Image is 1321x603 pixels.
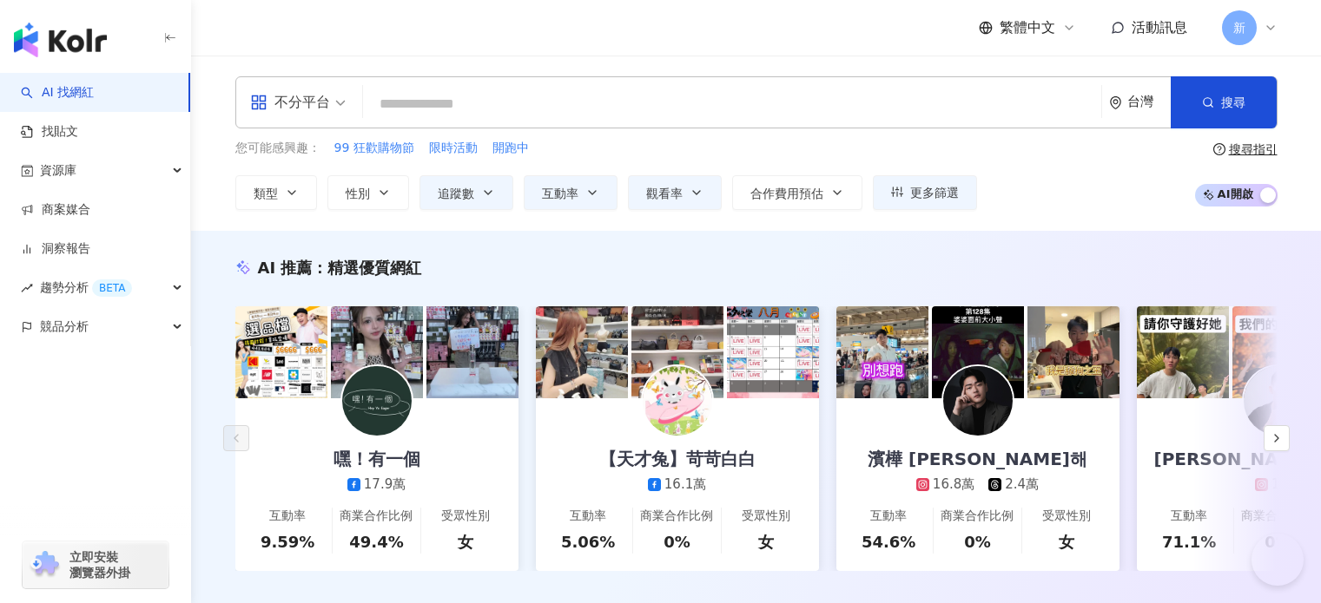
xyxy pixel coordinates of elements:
span: 追蹤數 [438,187,474,200]
span: 99 狂歡購物節 [334,140,414,157]
span: 立即安裝 瀏覽器外掛 [69,549,130,580]
img: post-image [1027,306,1120,398]
div: 商業合作比例 [340,508,413,525]
div: 16.8萬 [933,475,974,494]
div: 0% [1265,531,1291,553]
img: post-image [727,306,819,398]
div: 互動率 [870,508,907,525]
img: chrome extension [28,551,62,579]
span: 趨勢分析 [40,268,132,307]
button: 更多篩選 [873,175,977,210]
div: 女 [458,531,473,553]
span: 新 [1233,18,1245,37]
span: appstore [250,94,268,111]
a: 濱樺 [PERSON_NAME]해16.8萬2.4萬互動率54.6%商業合作比例0%受眾性別女 [836,398,1120,571]
div: 14萬 [1271,475,1301,494]
div: 71.1% [1162,531,1216,553]
button: 觀看率 [628,175,722,210]
div: 不分平台 [250,88,330,116]
a: 商案媒合 [21,201,90,219]
div: 17.9萬 [364,475,406,494]
img: post-image [631,306,723,398]
span: 精選優質網紅 [327,259,421,277]
div: 16.1萬 [664,475,706,494]
div: 0% [964,531,991,553]
div: 搜尋指引 [1229,142,1278,156]
button: 類型 [235,175,317,210]
div: 5.06% [561,531,615,553]
div: 商業合作比例 [941,508,1014,525]
div: 受眾性別 [742,508,790,525]
span: 資源庫 [40,151,76,190]
button: 合作費用預估 [732,175,862,210]
span: 互動率 [542,187,578,200]
div: 女 [758,531,774,553]
button: 99 狂歡購物節 [334,139,415,158]
div: 0% [664,531,690,553]
div: 2.4萬 [1005,475,1039,494]
div: 商業合作比例 [640,508,713,525]
a: 洞察報告 [21,240,90,258]
img: post-image [426,306,518,398]
div: 濱樺 [PERSON_NAME]해 [850,447,1105,471]
img: post-image [235,306,327,398]
img: KOL Avatar [943,366,1013,436]
span: 繁體中文 [1000,18,1055,37]
img: post-image [1137,306,1229,398]
span: 競品分析 [40,307,89,346]
button: 搜尋 [1171,76,1277,128]
div: 嘿！有一個 [316,447,438,471]
div: 受眾性別 [1042,508,1091,525]
span: 類型 [254,187,278,200]
div: 9.59% [261,531,314,553]
span: question-circle [1213,143,1225,155]
div: 互動率 [570,508,606,525]
div: 互動率 [269,508,306,525]
a: 【天才兔】苛苛白白16.1萬互動率5.06%商業合作比例0%受眾性別女 [536,398,819,571]
span: 更多篩選 [910,186,959,200]
span: 您可能感興趣： [235,140,320,157]
img: post-image [932,306,1024,398]
img: post-image [331,306,423,398]
img: post-image [836,306,928,398]
div: 台灣 [1127,95,1171,109]
button: 互動率 [524,175,618,210]
div: 商業合作比例 [1241,508,1314,525]
span: rise [21,282,33,294]
div: 49.4% [349,531,403,553]
a: 找貼文 [21,123,78,141]
span: 觀看率 [646,187,683,200]
button: 追蹤數 [419,175,513,210]
div: 受眾性別 [441,508,490,525]
img: KOL Avatar [342,366,412,436]
button: 開跑中 [492,139,530,158]
span: environment [1109,96,1122,109]
button: 限時活動 [428,139,479,158]
div: 【天才兔】苛苛白白 [582,447,773,471]
img: logo [14,23,107,57]
span: 合作費用預估 [750,187,823,200]
div: BETA [92,279,132,297]
a: chrome extension立即安裝 瀏覽器外掛 [23,541,168,588]
span: 性別 [346,187,370,200]
a: searchAI 找網紅 [21,84,94,102]
button: 性別 [327,175,409,210]
a: 嘿！有一個17.9萬互動率9.59%商業合作比例49.4%受眾性別女 [235,398,518,571]
div: AI 推薦 ： [258,257,422,279]
span: 開跑中 [492,140,529,157]
img: post-image [536,306,628,398]
div: 女 [1059,531,1074,553]
span: 限時活動 [429,140,478,157]
img: KOL Avatar [643,366,712,436]
iframe: Help Scout Beacon - Open [1252,534,1304,586]
div: 互動率 [1171,508,1207,525]
img: KOL Avatar [1244,366,1313,436]
span: 活動訊息 [1132,19,1187,36]
span: 搜尋 [1221,95,1245,109]
div: 54.6% [862,531,915,553]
